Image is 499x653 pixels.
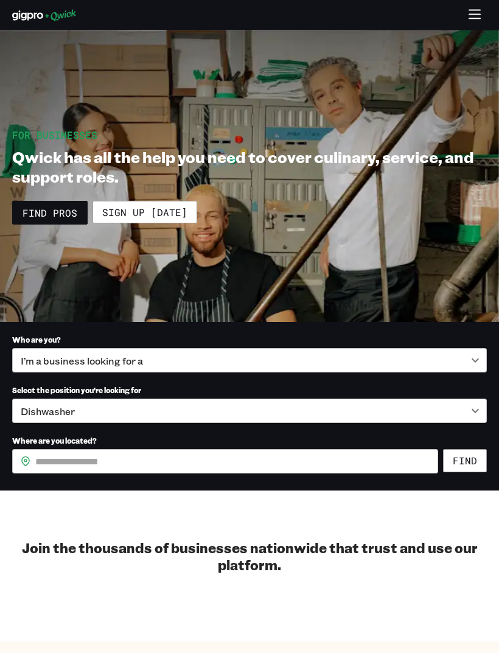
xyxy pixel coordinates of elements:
[443,449,487,472] button: Find
[12,147,487,186] h1: Qwick has all the help you need to cover culinary, service, and support roles.
[12,201,88,225] a: Find Pros
[92,201,197,224] a: Sign up [DATE]
[12,385,141,395] span: Select the position you’re looking for
[12,335,61,344] span: Who are you?
[12,348,487,372] div: I’m a business looking for a
[12,128,97,141] span: For Businesses
[12,399,487,423] div: Dishwasher
[12,436,97,445] span: Where are you located?
[12,539,487,573] h2: Join the thousands of businesses nationwide that trust and use our platform.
